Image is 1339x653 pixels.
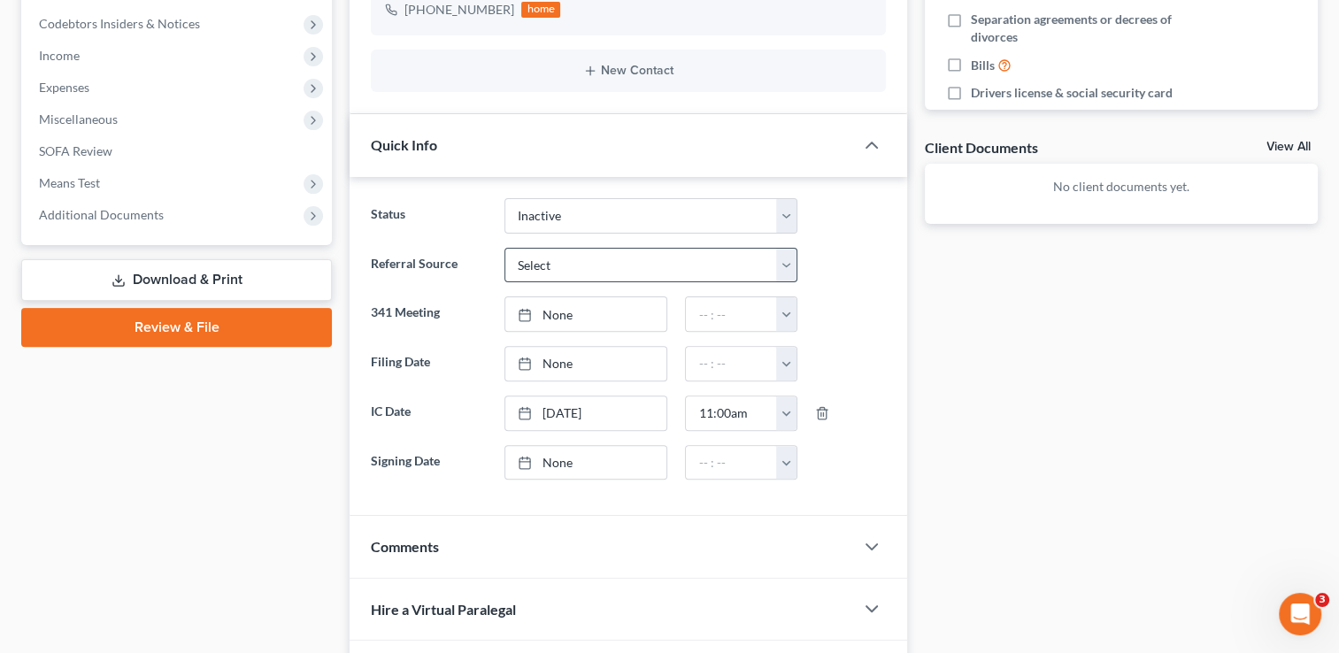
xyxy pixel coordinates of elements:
label: Status [362,198,495,234]
span: Hire a Virtual Paralegal [371,601,516,618]
span: Bills [971,57,995,74]
iframe: Intercom live chat [1279,593,1321,635]
span: 3 [1315,593,1329,607]
label: 341 Meeting [362,296,495,332]
label: Filing Date [362,346,495,381]
button: New Contact [385,64,872,78]
label: Signing Date [362,445,495,480]
label: Referral Source [362,248,495,283]
label: IC Date [362,396,495,431]
p: No client documents yet. [939,178,1304,196]
a: None [505,297,667,331]
input: -- : -- [686,446,777,480]
span: Comments [371,538,439,555]
a: Download & Print [21,259,332,301]
span: Codebtors Insiders & Notices [39,16,200,31]
input: -- : -- [686,297,777,331]
span: Means Test [39,175,100,190]
a: View All [1266,141,1311,153]
span: Drivers license & social security card [971,84,1173,102]
span: Additional Documents [39,207,164,222]
span: Income [39,48,80,63]
a: [DATE] [505,396,667,430]
input: -- : -- [686,396,777,430]
a: SOFA Review [25,135,332,167]
div: Client Documents [925,138,1038,157]
a: None [505,446,667,480]
a: Review & File [21,308,332,347]
span: SOFA Review [39,143,112,158]
span: Miscellaneous [39,111,118,127]
span: Expenses [39,80,89,95]
input: -- : -- [686,347,777,380]
a: None [505,347,667,380]
div: home [521,2,560,18]
span: Separation agreements or decrees of divorces [971,11,1204,46]
div: [PHONE_NUMBER] [404,1,514,19]
span: Quick Info [371,136,437,153]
